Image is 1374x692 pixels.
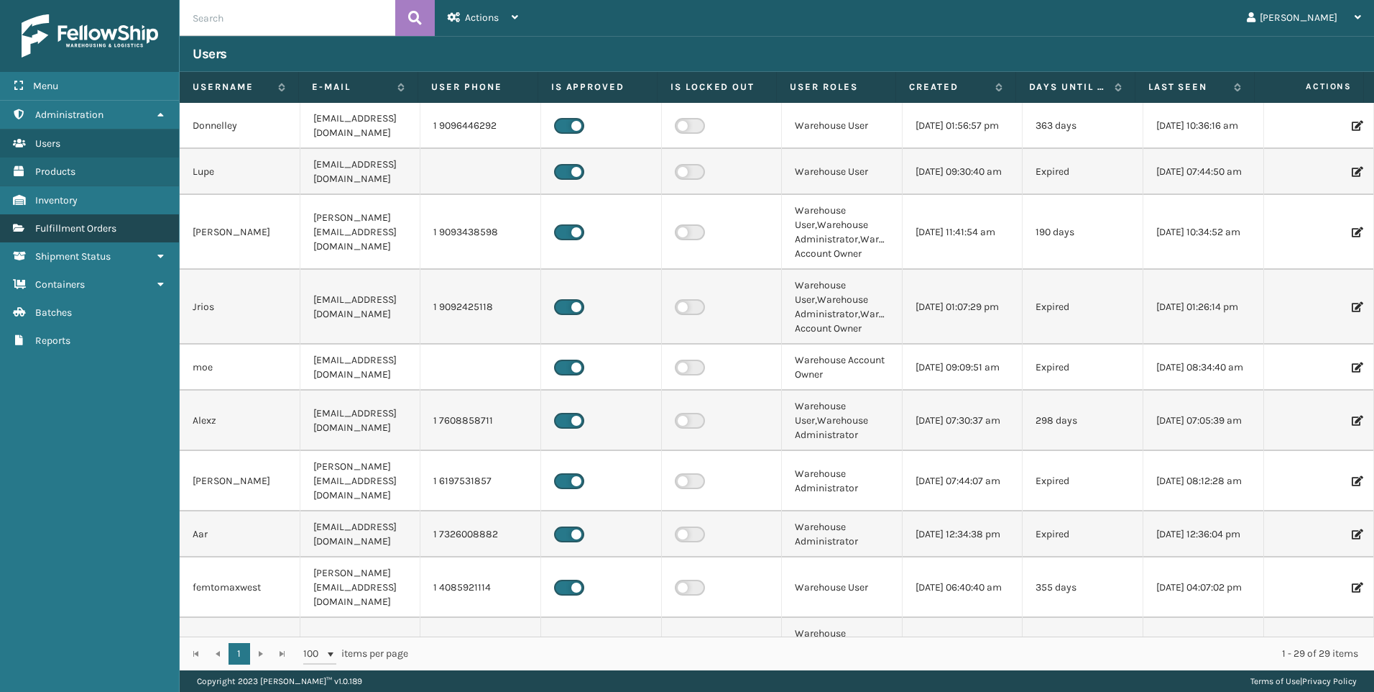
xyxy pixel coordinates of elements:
[1352,476,1360,486] i: Edit
[35,250,111,263] span: Shipment Status
[903,195,1023,270] td: [DATE] 11:41:54 am
[903,391,1023,451] td: [DATE] 07:30:37 am
[903,511,1023,557] td: [DATE] 12:34:38 pm
[1143,345,1264,391] td: [DATE] 08:34:40 am
[782,149,903,195] td: Warehouse User
[1143,270,1264,345] td: [DATE] 01:26:14 pm
[551,81,644,94] label: Is Approved
[420,195,541,270] td: 1 9093438598
[1352,227,1360,237] i: Edit
[1023,270,1143,345] td: Expired
[1023,103,1143,149] td: 363 days
[180,345,300,391] td: moe
[193,81,271,94] label: Username
[1352,167,1360,177] i: Edit
[1143,149,1264,195] td: [DATE] 07:44:50 am
[1352,529,1360,540] i: Edit
[35,278,85,291] span: Containers
[1143,511,1264,557] td: [DATE] 12:36:04 pm
[1259,75,1360,99] span: Actions
[300,149,421,195] td: [EMAIL_ADDRESS][DOMAIN_NAME]
[180,270,300,345] td: Jrios
[35,222,116,235] span: Fulfillment Orders
[1023,391,1143,451] td: 298 days
[420,391,541,451] td: 1 7608858711
[35,334,70,347] span: Reports
[782,557,903,618] td: Warehouse User
[782,451,903,511] td: Warehouse Administrator
[1029,81,1107,94] label: Days until password expires
[35,194,78,206] span: Inventory
[782,511,903,557] td: Warehouse Administrator
[909,81,987,94] label: Created
[35,137,60,150] span: Users
[35,109,103,121] span: Administration
[903,103,1023,149] td: [DATE] 01:56:57 pm
[1023,195,1143,270] td: 190 days
[300,270,421,345] td: [EMAIL_ADDRESS][DOMAIN_NAME]
[180,195,300,270] td: [PERSON_NAME]
[180,451,300,511] td: [PERSON_NAME]
[33,80,58,92] span: Menu
[1023,149,1143,195] td: Expired
[1302,676,1357,686] a: Privacy Policy
[1352,363,1360,373] i: Edit
[303,647,325,661] span: 100
[420,511,541,557] td: 1 7326008882
[782,270,903,345] td: Warehouse User,Warehouse Administrator,Warehouse Account Owner
[1352,416,1360,426] i: Edit
[903,270,1023,345] td: [DATE] 01:07:29 pm
[180,511,300,557] td: Aar
[303,643,408,665] span: items per page
[300,557,421,618] td: [PERSON_NAME][EMAIL_ADDRESS][DOMAIN_NAME]
[782,103,903,149] td: Warehouse User
[903,149,1023,195] td: [DATE] 09:30:40 am
[1250,676,1300,686] a: Terms of Use
[229,643,250,665] a: 1
[300,391,421,451] td: [EMAIL_ADDRESS][DOMAIN_NAME]
[300,345,421,391] td: [EMAIL_ADDRESS][DOMAIN_NAME]
[180,391,300,451] td: Alexz
[1143,557,1264,618] td: [DATE] 04:07:02 pm
[431,81,524,94] label: User phone
[1023,345,1143,391] td: Expired
[1023,511,1143,557] td: Expired
[35,306,72,319] span: Batches
[180,149,300,195] td: Lupe
[300,511,421,557] td: [EMAIL_ADDRESS][DOMAIN_NAME]
[22,14,158,58] img: logo
[420,557,541,618] td: 1 4085921114
[1023,557,1143,618] td: 355 days
[197,670,362,692] p: Copyright 2023 [PERSON_NAME]™ v 1.0.189
[1352,302,1360,312] i: Edit
[903,345,1023,391] td: [DATE] 09:09:51 am
[670,81,763,94] label: Is Locked Out
[790,81,882,94] label: User Roles
[312,81,390,94] label: E-mail
[465,12,499,24] span: Actions
[782,391,903,451] td: Warehouse User,Warehouse Administrator
[1143,451,1264,511] td: [DATE] 08:12:28 am
[180,557,300,618] td: femtomaxwest
[193,45,227,63] h3: Users
[1143,103,1264,149] td: [DATE] 10:36:16 am
[428,647,1358,661] div: 1 - 29 of 29 items
[300,451,421,511] td: [PERSON_NAME][EMAIL_ADDRESS][DOMAIN_NAME]
[1250,670,1357,692] div: |
[35,165,75,178] span: Products
[300,103,421,149] td: [EMAIL_ADDRESS][DOMAIN_NAME]
[1352,583,1360,593] i: Edit
[1143,195,1264,270] td: [DATE] 10:34:52 am
[1023,451,1143,511] td: Expired
[782,195,903,270] td: Warehouse User,Warehouse Administrator,Warehouse Account Owner
[420,270,541,345] td: 1 9092425118
[420,103,541,149] td: 1 9096446292
[903,451,1023,511] td: [DATE] 07:44:07 am
[180,103,300,149] td: Donnelley
[903,557,1023,618] td: [DATE] 06:40:40 am
[300,195,421,270] td: [PERSON_NAME][EMAIL_ADDRESS][DOMAIN_NAME]
[1352,121,1360,131] i: Edit
[1148,81,1227,94] label: Last Seen
[420,451,541,511] td: 1 6197531857
[782,345,903,391] td: Warehouse Account Owner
